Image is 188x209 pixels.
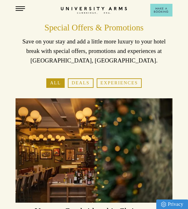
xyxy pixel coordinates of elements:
[156,199,188,209] a: Privacy
[68,78,94,88] button: Deals
[61,7,127,14] a: Home
[46,78,65,88] button: All
[161,202,166,207] img: Privacy
[16,37,172,66] p: Save on your stay and add a little more luxury to your hotel break with special offers, promotion...
[150,4,172,16] button: Make a BookingArrow icon
[152,7,171,13] span: Make a Booking
[16,98,172,203] img: image-8c003cf989d0ef1515925c9ae6c58a0350393050-2500x1667-jpg
[16,6,25,11] button: Open Menu
[97,78,142,88] button: Experiences
[16,22,172,34] h1: Special Offers & Promotions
